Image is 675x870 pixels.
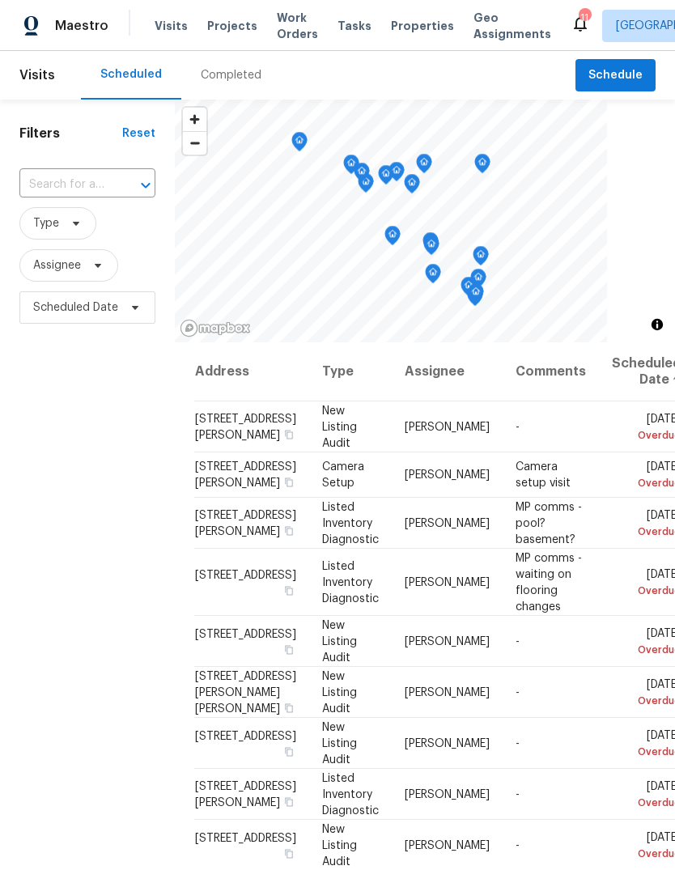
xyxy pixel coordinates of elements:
[425,264,441,289] div: Map marker
[516,552,582,612] span: MP comms - waiting on flooring changes
[575,59,656,92] button: Schedule
[384,226,401,251] div: Map marker
[33,299,118,316] span: Scheduled Date
[100,66,162,83] div: Scheduled
[322,405,357,448] span: New Listing Audit
[322,721,357,765] span: New Listing Audit
[516,686,520,698] span: -
[405,788,490,800] span: [PERSON_NAME]
[416,154,432,179] div: Map marker
[322,823,357,867] span: New Listing Audit
[180,319,251,337] a: Mapbox homepage
[195,780,296,808] span: [STREET_ADDRESS][PERSON_NAME]
[33,215,59,231] span: Type
[322,560,379,604] span: Listed Inventory Diagnostic
[282,700,296,715] button: Copy Address
[423,236,439,261] div: Map marker
[392,342,503,401] th: Assignee
[405,421,490,432] span: [PERSON_NAME]
[516,788,520,800] span: -
[195,730,296,741] span: [STREET_ADDRESS]
[195,569,296,580] span: [STREET_ADDRESS]
[516,635,520,647] span: -
[207,18,257,34] span: Projects
[282,794,296,808] button: Copy Address
[405,517,490,528] span: [PERSON_NAME]
[405,469,490,481] span: [PERSON_NAME]
[516,461,571,489] span: Camera setup visit
[282,523,296,537] button: Copy Address
[194,342,309,401] th: Address
[473,10,551,42] span: Geo Assignments
[652,316,662,333] span: Toggle attribution
[183,108,206,131] button: Zoom in
[122,125,155,142] div: Reset
[388,162,405,187] div: Map marker
[579,10,590,26] div: 11
[474,154,490,179] div: Map marker
[405,576,490,588] span: [PERSON_NAME]
[422,232,439,257] div: Map marker
[175,100,607,342] canvas: Map
[405,635,490,647] span: [PERSON_NAME]
[343,155,359,180] div: Map marker
[391,18,454,34] span: Properties
[470,269,486,294] div: Map marker
[405,839,490,851] span: [PERSON_NAME]
[461,277,477,302] div: Map marker
[277,10,318,42] span: Work Orders
[134,174,157,197] button: Open
[468,283,484,308] div: Map marker
[516,501,582,545] span: MP comms - pool? basement?
[404,174,420,199] div: Map marker
[195,461,296,489] span: [STREET_ADDRESS][PERSON_NAME]
[155,18,188,34] span: Visits
[473,246,489,271] div: Map marker
[282,744,296,758] button: Copy Address
[195,509,296,537] span: [STREET_ADDRESS][PERSON_NAME]
[19,172,110,197] input: Search for an address...
[405,686,490,698] span: [PERSON_NAME]
[647,315,667,334] button: Toggle attribution
[322,461,364,489] span: Camera Setup
[503,342,599,401] th: Comments
[19,125,122,142] h1: Filters
[588,66,643,86] span: Schedule
[322,772,379,816] span: Listed Inventory Diagnostic
[183,131,206,155] button: Zoom out
[195,628,296,639] span: [STREET_ADDRESS]
[33,257,81,274] span: Assignee
[291,132,308,157] div: Map marker
[282,583,296,597] button: Copy Address
[282,642,296,656] button: Copy Address
[282,846,296,860] button: Copy Address
[195,413,296,440] span: [STREET_ADDRESS][PERSON_NAME]
[195,832,296,843] span: [STREET_ADDRESS]
[309,342,392,401] th: Type
[322,670,357,714] span: New Listing Audit
[322,501,379,545] span: Listed Inventory Diagnostic
[405,737,490,749] span: [PERSON_NAME]
[516,737,520,749] span: -
[337,20,371,32] span: Tasks
[322,619,357,663] span: New Listing Audit
[282,475,296,490] button: Copy Address
[55,18,108,34] span: Maestro
[183,132,206,155] span: Zoom out
[378,165,394,190] div: Map marker
[516,421,520,432] span: -
[19,57,55,93] span: Visits
[201,67,261,83] div: Completed
[516,839,520,851] span: -
[195,670,296,714] span: [STREET_ADDRESS][PERSON_NAME][PERSON_NAME]
[282,427,296,441] button: Copy Address
[354,163,370,188] div: Map marker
